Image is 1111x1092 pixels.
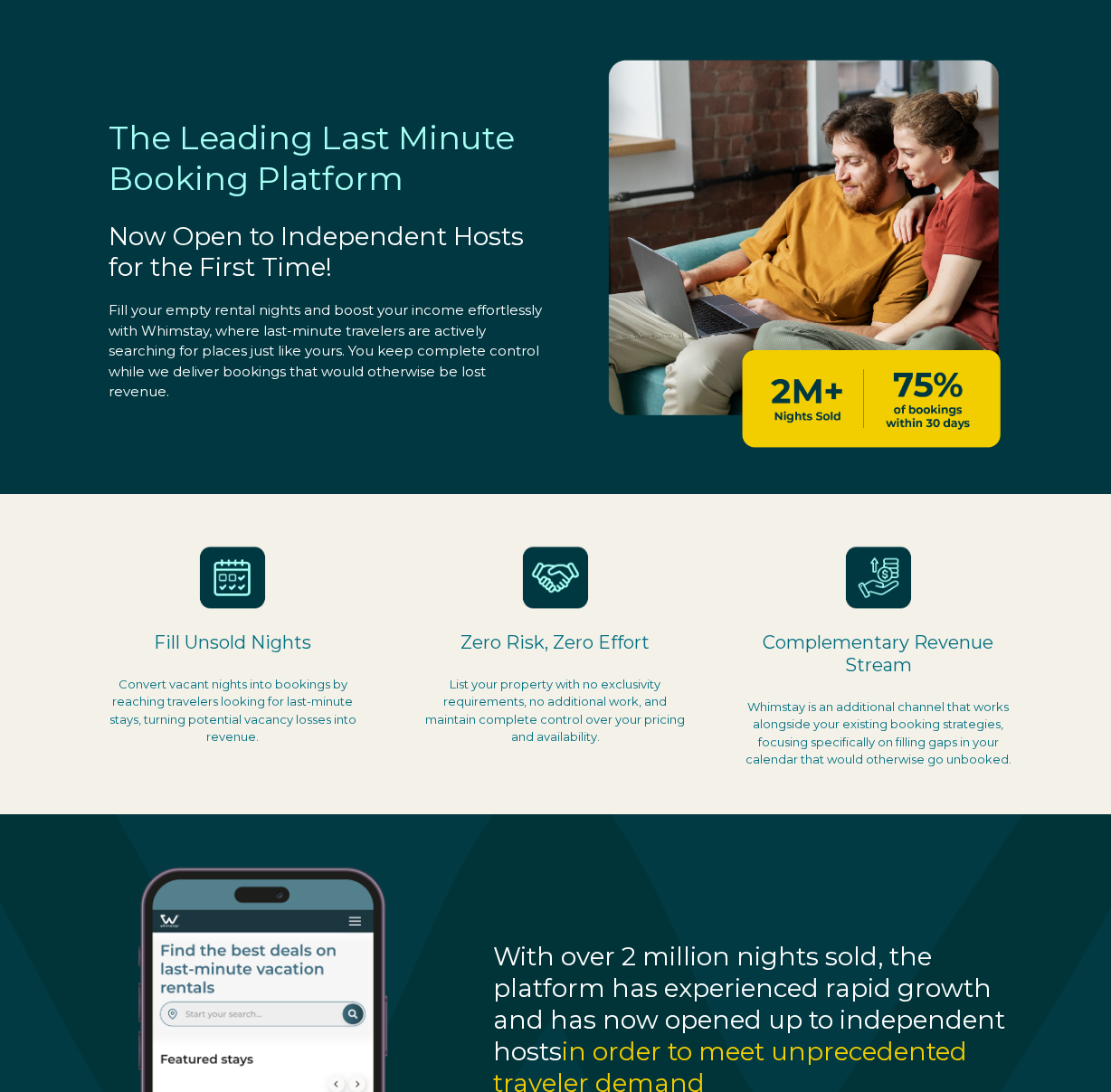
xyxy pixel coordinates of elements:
[154,631,311,653] span: Fill Unsold Nights
[461,631,650,653] span: Zero Risk, Zero Effort
[109,118,515,198] span: The Leading Last Minute Booking Platform
[109,301,542,400] span: Fill your empty rental nights and boost your income effortlessly with Whimstay, where last-minute...
[109,677,356,745] span: Convert vacant nights into bookings by reaching travelers looking for last-minute stays, turning ...
[745,699,1011,767] span: Whimstay is an additional channel that works alongside your existing booking strategies, focusing...
[763,631,993,676] span: Complementary Revenue Stream
[109,221,524,282] span: Now Open to Independent Hosts for the First Time!
[782,539,975,616] img: icon-43
[425,677,685,745] span: List your property with no exclusivity requirements, no additional work, and maintain complete co...
[584,36,1021,470] img: header
[136,539,329,616] img: i2
[459,539,652,616] img: icon-44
